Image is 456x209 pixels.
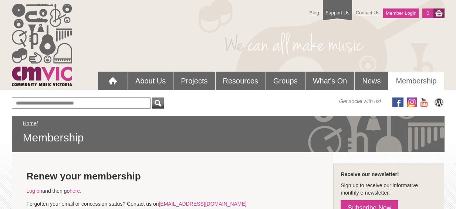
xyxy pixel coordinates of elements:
a: Contact Us [352,6,383,19]
a: Log on [27,188,43,194]
a: Resources [216,72,266,90]
a: About Us [128,72,173,90]
strong: Receive our newsletter! [341,171,399,177]
p: and then go . [27,187,319,195]
a: News [355,72,388,90]
a: Member Login [383,8,419,18]
a: Membership [388,72,444,90]
span: Get social with us! [339,97,381,105]
a: Blog [306,6,323,19]
a: 0 [422,8,433,18]
span: Membership [23,131,433,145]
a: here [70,188,80,194]
a: What's On [305,72,355,90]
a: Home [23,120,37,126]
img: CMVic Blog [433,97,445,107]
img: cmvic_logo.png [12,4,72,86]
p: Forgotten your email or concession status? Contact us on [27,200,319,208]
a: Groups [266,72,305,90]
p: Sign up to receive our informative monthly e-newsletter. [341,182,436,196]
img: icon-instagram.png [407,97,417,107]
h2: Renew your membership [27,171,319,182]
a: [EMAIL_ADDRESS][DOMAIN_NAME] [159,201,246,207]
a: Projects [173,72,215,90]
div: / [23,120,433,145]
